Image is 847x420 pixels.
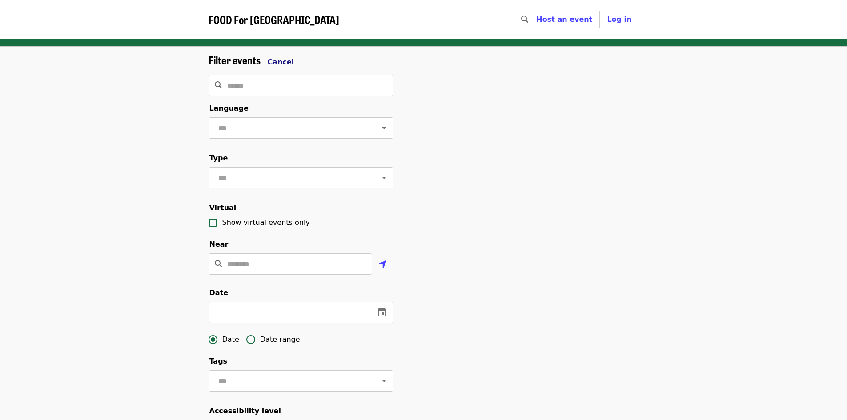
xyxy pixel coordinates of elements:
[607,15,631,24] span: Log in
[268,58,294,66] span: Cancel
[209,204,237,212] span: Virtual
[268,57,294,68] button: Cancel
[209,288,229,297] span: Date
[209,52,261,68] span: Filter events
[372,254,393,276] button: Use my location
[379,259,387,270] i: location-arrow icon
[209,12,339,27] span: FOOD For [GEOGRAPHIC_DATA]
[227,253,372,275] input: Location
[521,15,528,24] i: search icon
[209,154,228,162] span: Type
[227,75,393,96] input: Search
[534,9,541,30] input: Search
[378,122,390,134] button: Open
[378,172,390,184] button: Open
[378,375,390,387] button: Open
[209,357,228,365] span: Tags
[600,11,638,28] button: Log in
[371,302,393,323] button: change date
[209,104,249,112] span: Language
[536,15,592,24] a: Host an event
[209,240,229,248] span: Near
[215,260,222,268] i: search icon
[209,13,339,26] a: FOOD For [GEOGRAPHIC_DATA]
[260,334,300,345] span: Date range
[215,81,222,89] i: search icon
[209,407,281,415] span: Accessibility level
[222,334,239,345] span: Date
[222,218,310,227] span: Show virtual events only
